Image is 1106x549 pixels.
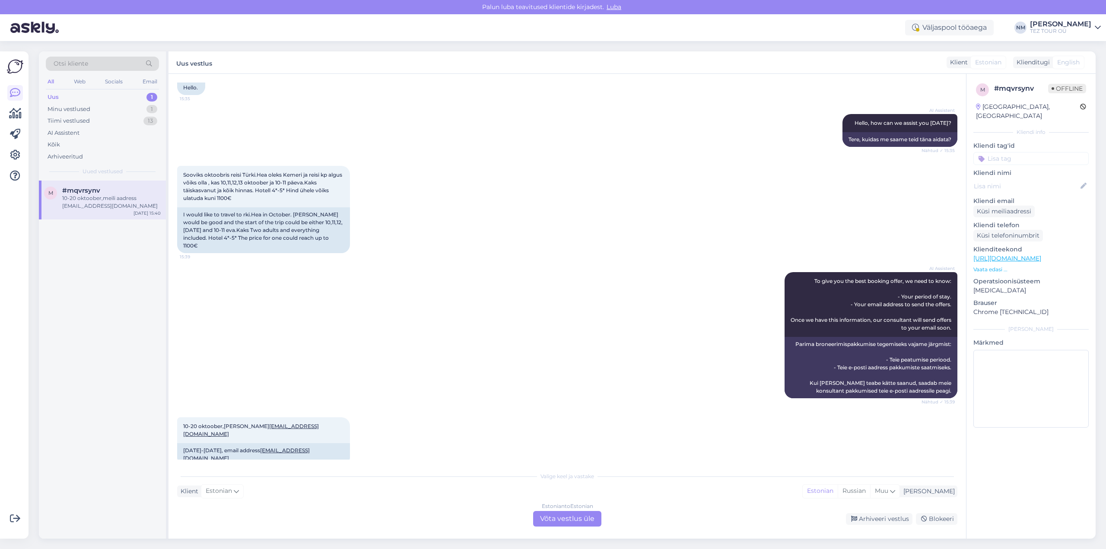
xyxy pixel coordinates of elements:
span: Sooviks oktoobris reisi Türki.Hea oleks Kemeri ja reisi kp algus võiks olla , kas 10,11,12,13 okt... [183,171,343,201]
a: [PERSON_NAME]TEZ TOUR OÜ [1030,21,1101,35]
span: To give you the best booking offer, we need to know: - Your period of stay. - Your email address ... [791,278,953,331]
div: [DATE]-[DATE], email address [177,443,350,466]
div: Hello. [177,80,205,95]
div: Blokeeri [916,513,957,525]
div: [PERSON_NAME] [900,487,955,496]
div: Kliendi info [973,128,1089,136]
label: Uus vestlus [176,57,212,68]
div: # mqvrsynv [994,83,1048,94]
div: 10-20 oktoober,meili aadress [EMAIL_ADDRESS][DOMAIN_NAME] [62,194,161,210]
div: Arhiveeri vestlus [846,513,912,525]
p: Vaata edasi ... [973,266,1089,273]
div: Küsi meiliaadressi [973,206,1035,217]
div: Klient [177,487,198,496]
span: Nähtud ✓ 15:39 [922,399,955,405]
input: Lisa tag [973,152,1089,165]
div: Klienditugi [1013,58,1050,67]
div: Väljaspool tööaega [905,20,994,35]
span: Estonian [975,58,1001,67]
p: Kliendi tag'id [973,141,1089,150]
div: [GEOGRAPHIC_DATA], [GEOGRAPHIC_DATA] [976,102,1080,121]
div: 13 [143,117,157,125]
span: Hello, how can we assist you [DATE]? [855,120,951,126]
span: Muu [875,487,888,495]
p: Brauser [973,298,1089,308]
span: Estonian [206,486,232,496]
p: Kliendi nimi [973,168,1089,178]
div: Socials [103,76,124,87]
img: Askly Logo [7,58,23,75]
div: Estonian to Estonian [542,502,593,510]
p: Kliendi email [973,197,1089,206]
div: [PERSON_NAME] [973,325,1089,333]
div: I would like to travel to rki.Hea in October. [PERSON_NAME] would be good and the start of the tr... [177,207,350,253]
div: Uus [48,93,59,102]
span: m [48,190,53,196]
span: #mqvrsynv [62,187,100,194]
p: [MEDICAL_DATA] [973,286,1089,295]
span: 15:39 [180,254,212,260]
p: Klienditeekond [973,245,1089,254]
div: TEZ TOUR OÜ [1030,28,1091,35]
div: Minu vestlused [48,105,90,114]
span: Luba [604,3,624,11]
span: Nähtud ✓ 15:35 [922,147,955,154]
span: English [1057,58,1080,67]
div: AI Assistent [48,129,79,137]
div: Estonian [803,485,838,498]
div: Web [72,76,87,87]
div: 1 [146,93,157,102]
span: Offline [1048,84,1086,93]
div: Klient [947,58,968,67]
div: [DATE] 15:40 [133,210,161,216]
div: Arhiveeritud [48,152,83,161]
input: Lisa nimi [974,181,1079,191]
div: Küsi telefoninumbrit [973,230,1043,241]
span: AI Assistent [922,265,955,272]
p: Operatsioonisüsteem [973,277,1089,286]
span: m [980,86,985,93]
div: Email [141,76,159,87]
div: Võta vestlus üle [533,511,601,527]
p: Märkmed [973,338,1089,347]
div: All [46,76,56,87]
span: 10-20 oktoober,[PERSON_NAME] [183,423,319,437]
span: AI Assistent [922,107,955,114]
div: Tiimi vestlused [48,117,90,125]
div: NM [1014,22,1027,34]
span: Uued vestlused [83,168,123,175]
span: Otsi kliente [54,59,88,68]
a: [URL][DOMAIN_NAME] [973,254,1041,262]
div: Parima broneerimispakkumise tegemiseks vajame järgmist: - Teie peatumise periood. - Teie e-posti ... [785,337,957,398]
div: Valige keel ja vastake [177,473,957,480]
div: Tere, kuidas me saame teid täna aidata? [842,132,957,147]
div: Kõik [48,140,60,149]
div: Russian [838,485,870,498]
p: Kliendi telefon [973,221,1089,230]
p: Chrome [TECHNICAL_ID] [973,308,1089,317]
span: 15:35 [180,95,212,102]
div: [PERSON_NAME] [1030,21,1091,28]
div: 1 [146,105,157,114]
